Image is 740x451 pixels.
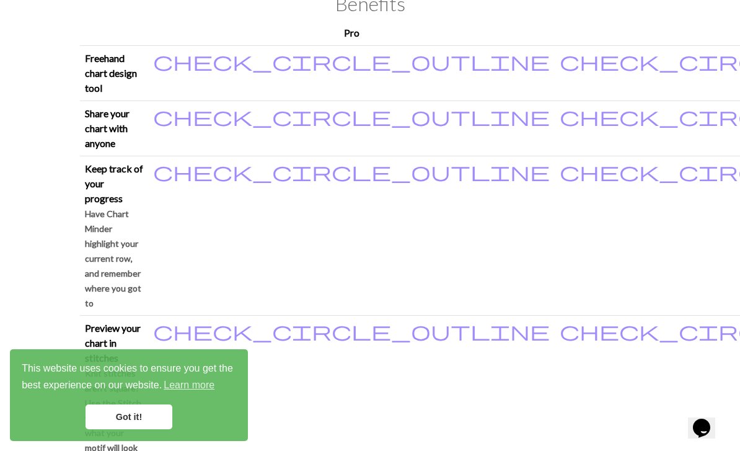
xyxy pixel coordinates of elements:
p: Freehand chart design tool [85,51,143,96]
th: Pro [148,20,555,46]
p: Share your chart with anyone [85,106,143,151]
span: check_circle_outline [153,319,550,342]
small: Have Chart Minder highlight your current row, and remember where you got to [85,208,141,308]
iframe: chat widget [688,401,728,439]
span: This website uses cookies to ensure you get the best experience on our website. [22,361,236,395]
span: check_circle_outline [153,49,550,73]
a: dismiss cookie message [86,404,172,429]
span: check_circle_outline [153,104,550,128]
i: Included [153,321,550,341]
a: learn more about cookies [162,376,216,395]
span: check_circle_outline [153,159,550,183]
p: Preview your chart in stitches [85,321,143,365]
div: cookieconsent [10,349,248,441]
p: Keep track of your progress [85,161,143,206]
i: Included [153,51,550,71]
i: Included [153,106,550,126]
i: Included [153,161,550,181]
